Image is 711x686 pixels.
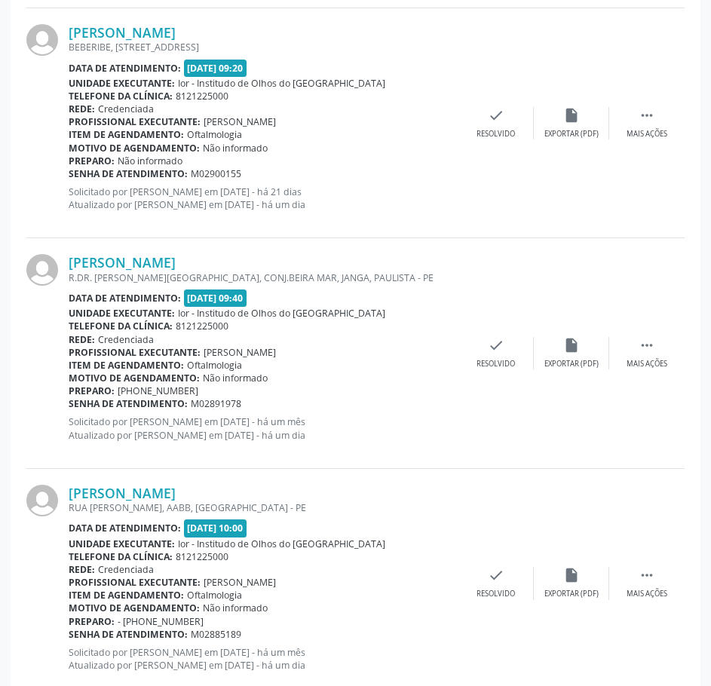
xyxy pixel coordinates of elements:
div: Resolvido [477,589,515,599]
i:  [639,107,655,124]
span: 8121225000 [176,90,228,103]
div: Resolvido [477,129,515,139]
div: BEBERIBE, [STREET_ADDRESS] [69,41,458,54]
img: img [26,485,58,516]
span: Não informado [203,602,268,614]
span: [DATE] 10:00 [184,519,247,537]
b: Rede: [69,103,95,115]
span: [PERSON_NAME] [204,115,276,128]
span: Oftalmologia [187,359,242,372]
span: 8121225000 [176,550,228,563]
i:  [639,337,655,354]
span: [PERSON_NAME] [204,576,276,589]
div: RUA [PERSON_NAME], AABB, [GEOGRAPHIC_DATA] - PE [69,501,458,514]
b: Item de agendamento: [69,589,184,602]
p: Solicitado por [PERSON_NAME] em [DATE] - há 21 dias Atualizado por [PERSON_NAME] em [DATE] - há u... [69,185,458,211]
span: Ior - Institudo de Olhos do [GEOGRAPHIC_DATA] [178,307,385,320]
b: Item de agendamento: [69,128,184,141]
b: Motivo de agendamento: [69,142,200,155]
div: R.DR. [PERSON_NAME][GEOGRAPHIC_DATA], CONJ.BEIRA MAR, JANGA, PAULISTA - PE [69,271,458,284]
p: Solicitado por [PERSON_NAME] em [DATE] - há um mês Atualizado por [PERSON_NAME] em [DATE] - há um... [69,646,458,672]
div: Mais ações [627,589,667,599]
span: M02900155 [191,167,241,180]
b: Data de atendimento: [69,522,181,534]
b: Telefone da clínica: [69,550,173,563]
i: insert_drive_file [563,567,580,583]
b: Telefone da clínica: [69,320,173,332]
b: Rede: [69,563,95,576]
b: Motivo de agendamento: [69,372,200,384]
i: insert_drive_file [563,337,580,354]
b: Unidade executante: [69,307,175,320]
span: [PHONE_NUMBER] [118,384,198,397]
b: Rede: [69,333,95,346]
div: Exportar (PDF) [544,359,599,369]
b: Profissional executante: [69,576,201,589]
b: Unidade executante: [69,77,175,90]
b: Data de atendimento: [69,292,181,305]
span: Credenciada [98,563,154,576]
b: Profissional executante: [69,115,201,128]
b: Preparo: [69,384,115,397]
span: [PERSON_NAME] [204,346,276,359]
span: Não informado [203,372,268,384]
span: Credenciada [98,103,154,115]
div: Resolvido [477,359,515,369]
b: Unidade executante: [69,537,175,550]
b: Senha de atendimento: [69,628,188,641]
b: Profissional executante: [69,346,201,359]
div: Mais ações [627,129,667,139]
b: Motivo de agendamento: [69,602,200,614]
span: - [PHONE_NUMBER] [118,615,204,628]
a: [PERSON_NAME] [69,485,176,501]
span: Ior - Institudo de Olhos do [GEOGRAPHIC_DATA] [178,537,385,550]
span: 8121225000 [176,320,228,332]
b: Senha de atendimento: [69,167,188,180]
i: check [488,107,504,124]
div: Mais ações [627,359,667,369]
b: Telefone da clínica: [69,90,173,103]
i:  [639,567,655,583]
span: Oftalmologia [187,128,242,141]
span: M02891978 [191,397,241,410]
span: Credenciada [98,333,154,346]
a: [PERSON_NAME] [69,24,176,41]
i: check [488,567,504,583]
span: Ior - Institudo de Olhos do [GEOGRAPHIC_DATA] [178,77,385,90]
span: M02885189 [191,628,241,641]
p: Solicitado por [PERSON_NAME] em [DATE] - há um mês Atualizado por [PERSON_NAME] em [DATE] - há um... [69,415,458,441]
span: [DATE] 09:40 [184,289,247,307]
b: Preparo: [69,615,115,628]
i: insert_drive_file [563,107,580,124]
b: Item de agendamento: [69,359,184,372]
span: Não informado [203,142,268,155]
b: Preparo: [69,155,115,167]
span: Oftalmologia [187,589,242,602]
div: Exportar (PDF) [544,129,599,139]
b: Senha de atendimento: [69,397,188,410]
img: img [26,254,58,286]
i: check [488,337,504,354]
a: [PERSON_NAME] [69,254,176,271]
span: [DATE] 09:20 [184,60,247,77]
div: Exportar (PDF) [544,589,599,599]
img: img [26,24,58,56]
span: Não informado [118,155,182,167]
b: Data de atendimento: [69,62,181,75]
